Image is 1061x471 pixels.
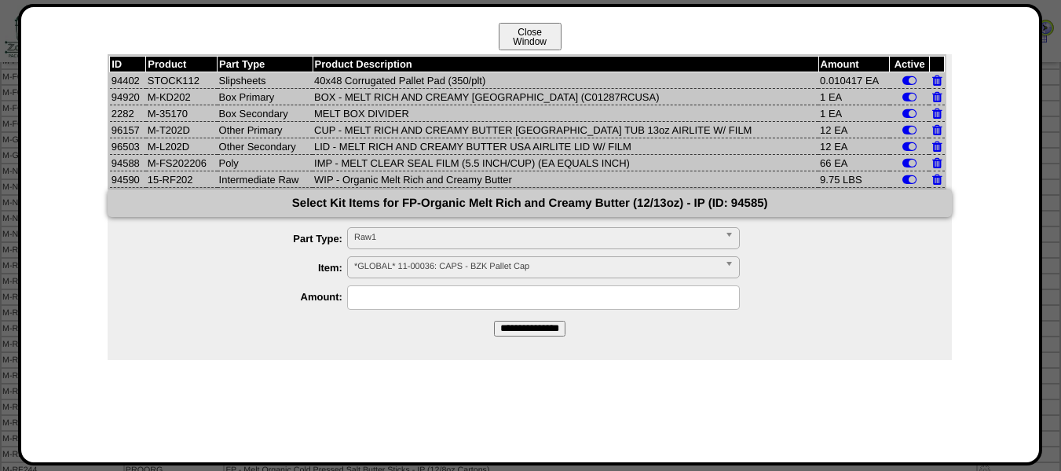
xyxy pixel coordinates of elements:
[890,57,930,72] th: Active
[818,155,890,171] td: 66 EA
[110,122,146,138] td: 96157
[218,138,313,155] td: Other Secondary
[110,105,146,122] td: 2282
[110,57,146,72] th: ID
[146,72,218,89] td: STOCK112
[218,105,313,122] td: Box Secondary
[146,155,218,171] td: M-FS202206
[110,89,146,105] td: 94920
[139,291,347,303] label: Amount:
[313,57,818,72] th: Product Description
[354,228,719,247] span: Raw1
[110,72,146,89] td: 94402
[108,190,952,217] div: Select Kit Items for FP-Organic Melt Rich and Creamy Butter (12/13oz) - IP (ID: 94585)
[818,138,890,155] td: 12 EA
[499,23,562,50] button: CloseWindow
[313,105,818,122] td: MELT BOX DIVIDER
[818,57,890,72] th: Amount
[139,233,347,245] label: Part Type:
[110,138,146,155] td: 96503
[313,122,818,138] td: CUP - MELT RICH AND CREAMY BUTTER [GEOGRAPHIC_DATA] TUB 13oz AIRLITE W/ FILM
[818,72,890,89] td: 0.010417 EA
[218,155,313,171] td: Poly
[354,257,719,276] span: *GLOBAL* 11-00036: CAPS - BZK Pallet Cap
[110,155,146,171] td: 94588
[218,122,313,138] td: Other Primary
[313,72,818,89] td: 40x48 Corrugated Pallet Pad (350/plt)
[146,171,218,188] td: 15-RF202
[218,89,313,105] td: Box Primary
[146,122,218,138] td: M-T202D
[146,138,218,155] td: M-L202D
[313,138,818,155] td: LID - MELT RICH AND CREAMY BUTTER USA AIRLITE LID W/ FILM
[218,72,313,89] td: Slipsheets
[146,89,218,105] td: M-KD202
[139,262,347,274] label: Item:
[818,89,890,105] td: 1 EA
[313,155,818,171] td: IMP - MELT CLEAR SEAL FILM (5.5 INCH/CUP) (EA EQUALS INCH)
[497,35,563,47] a: CloseWindow
[818,105,890,122] td: 1 EA
[313,89,818,105] td: BOX - MELT RICH AND CREAMY [GEOGRAPHIC_DATA] (C01287RCUSA)
[313,171,818,188] td: WIP - Organic Melt Rich and Creamy Butter
[110,171,146,188] td: 94590
[146,105,218,122] td: M-35170
[146,57,218,72] th: Product
[818,122,890,138] td: 12 EA
[218,57,313,72] th: Part Type
[218,171,313,188] td: Intermediate Raw
[818,171,890,188] td: 9.75 LBS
